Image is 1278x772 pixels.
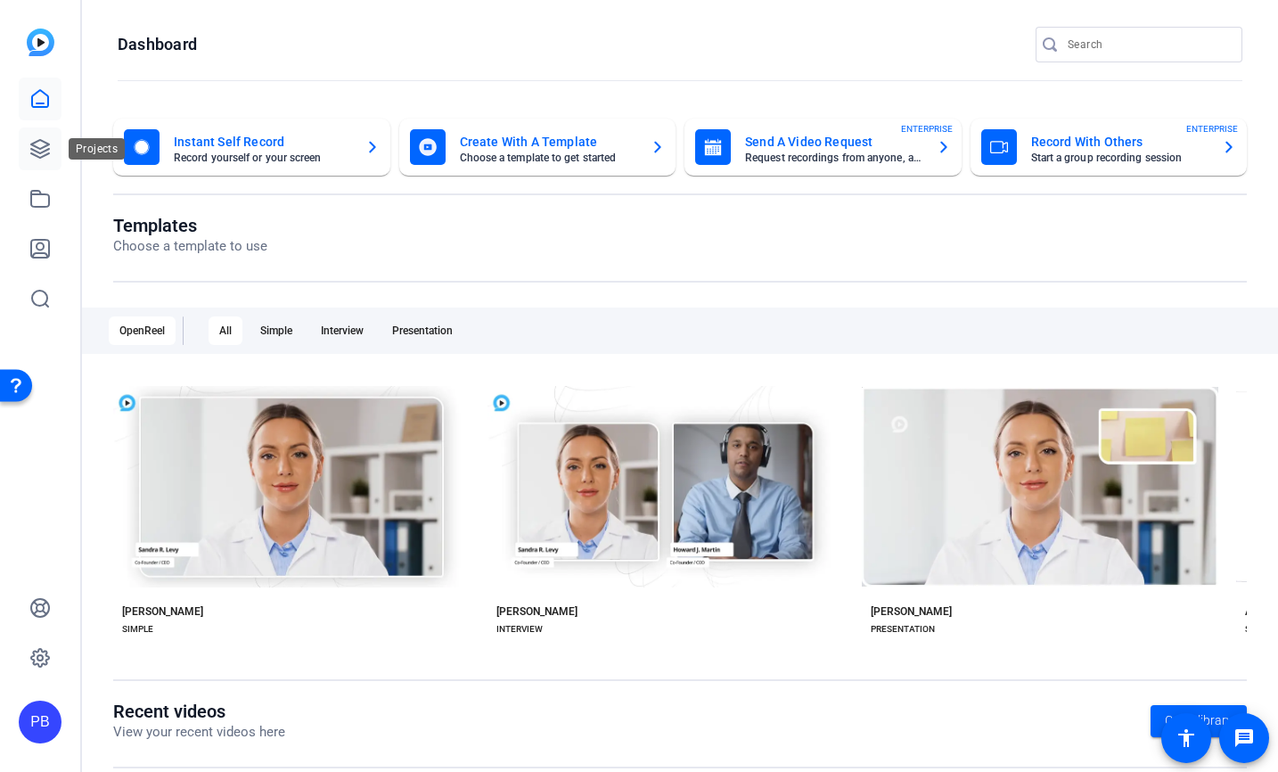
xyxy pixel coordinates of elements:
div: Projects [69,138,125,160]
div: [PERSON_NAME] [122,604,203,619]
div: Interview [310,316,374,345]
div: PB [19,701,61,743]
p: View your recent videos here [113,722,285,743]
mat-card-title: Create With A Template [460,131,637,152]
h1: Recent videos [113,701,285,722]
mat-card-title: Record With Others [1031,131,1208,152]
button: Instant Self RecordRecord yourself or your screen [113,119,390,176]
div: All [209,316,242,345]
mat-card-subtitle: Request recordings from anyone, anywhere [745,152,922,163]
img: blue-gradient.svg [27,29,54,56]
span: ENTERPRISE [1186,122,1238,136]
div: Presentation [381,316,463,345]
mat-icon: accessibility [1176,727,1197,749]
h1: Dashboard [118,34,197,55]
button: Record With OthersStart a group recording sessionENTERPRISE [971,119,1248,176]
input: Search [1068,34,1228,55]
mat-card-subtitle: Record yourself or your screen [174,152,351,163]
mat-card-subtitle: Start a group recording session [1031,152,1208,163]
div: [PERSON_NAME] [496,604,578,619]
div: SIMPLE [1245,622,1276,636]
a: Go to library [1151,705,1247,737]
div: Simple [250,316,303,345]
span: Go to library [1165,711,1233,730]
div: OpenReel [109,316,176,345]
button: Send A Video RequestRequest recordings from anyone, anywhereENTERPRISE [684,119,962,176]
mat-card-title: Send A Video Request [745,131,922,152]
h1: Templates [113,215,267,236]
mat-card-title: Instant Self Record [174,131,351,152]
div: [PERSON_NAME] [871,604,952,619]
p: Choose a template to use [113,236,267,257]
div: INTERVIEW [496,622,543,636]
div: PRESENTATION [871,622,935,636]
button: Create With A TemplateChoose a template to get started [399,119,676,176]
span: ENTERPRISE [901,122,953,136]
mat-card-subtitle: Choose a template to get started [460,152,637,163]
mat-icon: message [1233,727,1255,749]
div: SIMPLE [122,622,153,636]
